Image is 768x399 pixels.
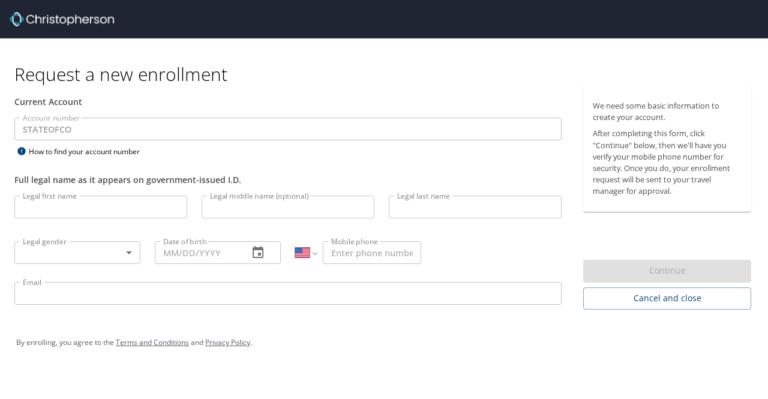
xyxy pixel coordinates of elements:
div: Full legal name as it appears on government-issued I.D. [14,173,562,186]
div: Current Account [14,95,562,108]
input: MM/DD/YYYY [155,241,239,264]
p: After completing this form, click "Continue" below, then we'll have you verify your mobile phone ... [593,128,742,197]
p: We need some basic information to create your account. [593,100,742,123]
button: Cancel and close [583,287,751,310]
div: By enrolling, you agree to the and . [16,328,752,358]
span: Cancel and close [593,291,742,306]
div: ​ [14,241,140,264]
img: cbt logo [10,12,114,26]
h1: Request a new enrollment [14,62,761,86]
input: Enter phone number [323,241,421,264]
a: Privacy Policy [205,337,250,347]
div: How to find your account number [14,144,164,159]
a: Terms and Conditions [116,337,189,347]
